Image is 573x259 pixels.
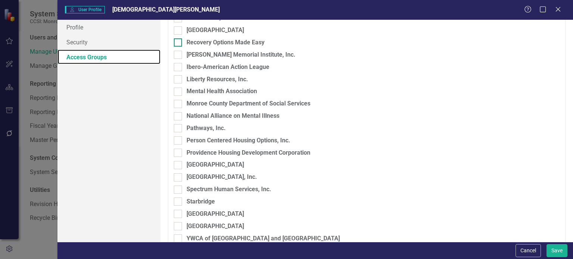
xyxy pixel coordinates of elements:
[187,198,215,206] div: Starbridge
[187,112,279,120] div: National Alliance on Mental Illness
[187,38,264,47] div: Recovery Options Made Easy
[187,149,310,157] div: Providence Housing Development Corporation
[516,244,541,257] button: Cancel
[187,210,244,218] div: [GEOGRAPHIC_DATA]
[187,173,257,181] div: [GEOGRAPHIC_DATA], Inc.
[187,75,248,84] div: Liberty Resources, Inc.
[547,244,567,257] button: Save
[187,51,295,59] div: [PERSON_NAME] Memorial Institute, Inc.
[57,20,160,35] a: Profile
[187,136,290,145] div: Person Centered Housing Options, Inc.
[187,161,244,169] div: [GEOGRAPHIC_DATA]
[65,6,105,13] span: User Profile
[187,26,244,35] div: [GEOGRAPHIC_DATA]
[57,50,160,64] a: Access Groups
[187,87,257,96] div: Mental Health Association
[187,185,271,194] div: Spectrum Human Services, Inc.
[187,63,269,72] div: Ibero-American Action League
[187,100,310,108] div: Monroe County Department of Social Services
[187,124,226,133] div: Pathways, Inc.
[187,222,244,231] div: [GEOGRAPHIC_DATA]
[187,234,340,243] div: YWCA of [GEOGRAPHIC_DATA] and [GEOGRAPHIC_DATA]
[57,35,160,50] a: Security
[112,6,220,13] span: [DEMOGRAPHIC_DATA][PERSON_NAME]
